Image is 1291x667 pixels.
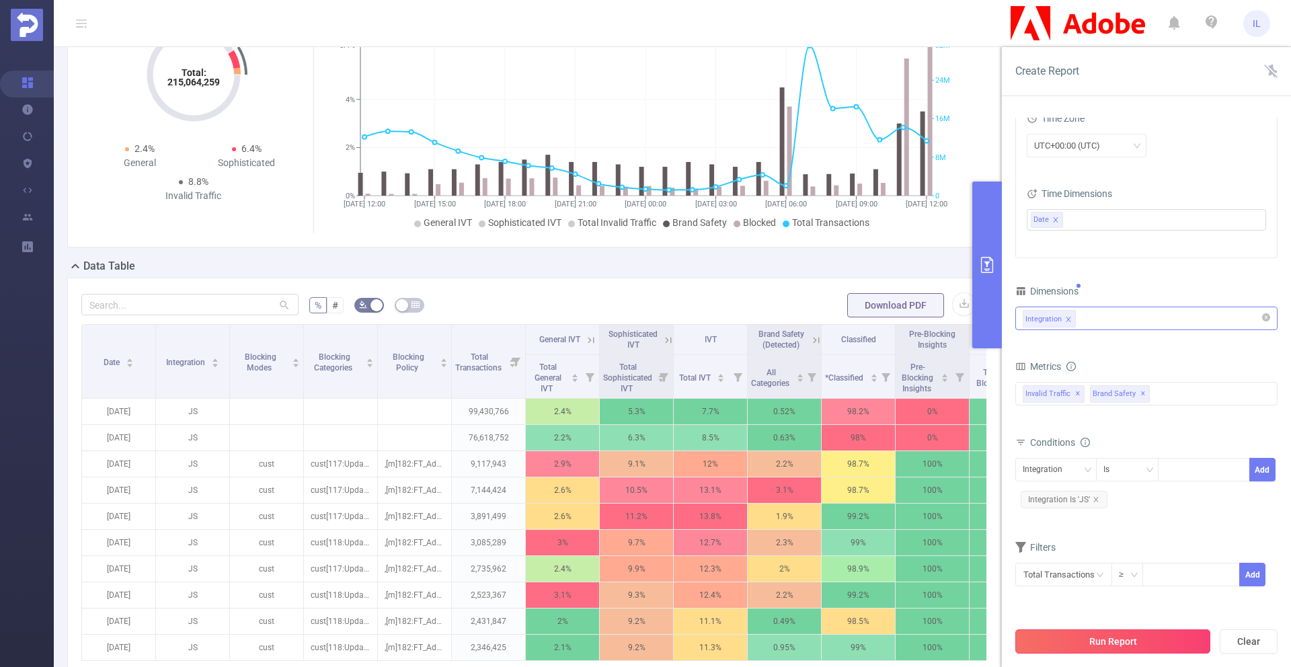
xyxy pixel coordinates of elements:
p: 10.5% [600,477,673,503]
div: Sort [717,372,725,380]
span: # [332,300,338,311]
tspan: [DATE] 09:00 [835,200,877,208]
i: icon: close-circle [1262,313,1270,321]
span: Conditions [1030,437,1090,448]
i: icon: caret-down [440,362,448,366]
button: Run Report [1015,629,1210,654]
i: icon: caret-up [440,356,448,360]
tspan: [DATE] 21:00 [554,200,596,208]
p: 99% [822,530,895,555]
p: 2.6% [526,477,599,503]
p: [DATE] [82,504,155,529]
p: cust [230,477,303,503]
tspan: Total: [181,67,206,78]
p: 98.7% [822,451,895,477]
p: ,[m]182:FT_Adobe_Publicis_EMEA's new lists simulation 062025 [378,530,451,555]
tspan: 4% [346,95,355,104]
i: icon: caret-down [572,377,579,381]
i: icon: caret-down [870,377,877,381]
p: ,[m]182:FT_Adobe_Publicis_EMEA's new lists simulation 062025 [378,582,451,608]
i: icon: info-circle [1066,362,1076,371]
input: Search... [81,294,299,315]
span: Total Blocked [976,368,1007,388]
span: ✕ [1140,386,1146,402]
span: Brand Safety (Detected) [758,329,804,350]
div: Integration [1023,459,1072,481]
i: icon: down [1130,571,1138,580]
p: 99% [822,635,895,660]
p: 2.2% [748,582,821,608]
tspan: 0% [346,192,355,200]
i: icon: caret-up [212,356,219,360]
p: 100% [896,635,969,660]
p: JS [156,556,229,582]
tspan: [DATE] 12:00 [344,200,385,208]
span: Total IVT [679,373,713,383]
h2: Data Table [83,258,135,274]
p: ,[m]182:FT_Adobe_Publicis_EMEA's new lists simulation 062025 [378,477,451,503]
p: 2.2% [526,425,599,450]
span: Brand Safety [672,217,727,228]
span: Dimensions [1015,286,1079,297]
button: Add [1239,563,1265,586]
div: Sort [366,356,374,364]
div: Invalid Traffic [140,189,247,203]
i: icon: table [412,301,420,309]
i: icon: caret-up [870,372,877,376]
p: cust[117:Updated Adobe Blocklist Across PRG & Ops FY25Q3_V1] [304,477,377,503]
p: 98.9% [822,556,895,582]
p: cust [230,451,303,477]
div: UTC+00:00 (UTC) [1034,134,1109,157]
p: 11.1% [674,609,747,634]
tspan: 6.4% [340,42,355,50]
p: 13.1% [674,477,747,503]
p: 0.95% [748,635,821,660]
span: Total Sophisticated IVT [603,362,652,393]
span: IVT [705,335,717,344]
span: % [315,300,321,311]
p: 9.1% [600,451,673,477]
span: Sophisticated IVT [609,329,658,350]
p: ,[m]182:FT_Adobe_Publicis_EMEA's new lists simulation 062025 [378,451,451,477]
i: icon: caret-down [941,377,949,381]
span: All Categories [751,368,791,388]
tspan: 32M [935,42,950,50]
tspan: 16M [935,115,950,124]
p: 3.1% [526,582,599,608]
p: 0.63% [748,425,821,450]
p: JS [156,399,229,424]
i: icon: caret-down [717,377,725,381]
i: icon: caret-up [796,372,804,376]
p: 98.7% [822,477,895,503]
i: icon: caret-up [572,372,579,376]
tspan: 215,064,259 [167,77,220,87]
span: Total General IVT [535,362,561,393]
p: 0% [970,635,1043,660]
p: 0% [896,399,969,424]
p: JS [156,530,229,555]
span: ✕ [1075,386,1081,402]
div: Sophisticated [194,156,301,170]
button: Add [1249,458,1276,481]
p: cust[118:Updated Adobe Blocklist Across PRG & Ops FY25Q3_V2] [304,635,377,660]
p: 2,523,367 [452,582,525,608]
span: Integration Is 'JS' [1021,491,1107,508]
p: JS [156,477,229,503]
p: [DATE] [82,609,155,634]
p: 12% [674,451,747,477]
p: 76,618,752 [452,425,525,450]
p: ,[m]182:FT_Adobe_Publicis_EMEA's new lists simulation 062025 [378,556,451,582]
i: Filter menu [876,355,895,398]
p: 0% [896,425,969,450]
span: Total Transactions [792,217,869,228]
p: 12.7% [674,530,747,555]
p: 0.49% [748,609,821,634]
span: General IVT [424,217,472,228]
tspan: [DATE] 03:00 [695,200,736,208]
p: 99.2% [822,504,895,529]
img: Protected Media [11,9,43,41]
span: Invalid Traffic [1023,385,1085,403]
p: 3,891,499 [452,504,525,529]
i: Filter menu [950,355,969,398]
span: Metrics [1015,361,1061,372]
